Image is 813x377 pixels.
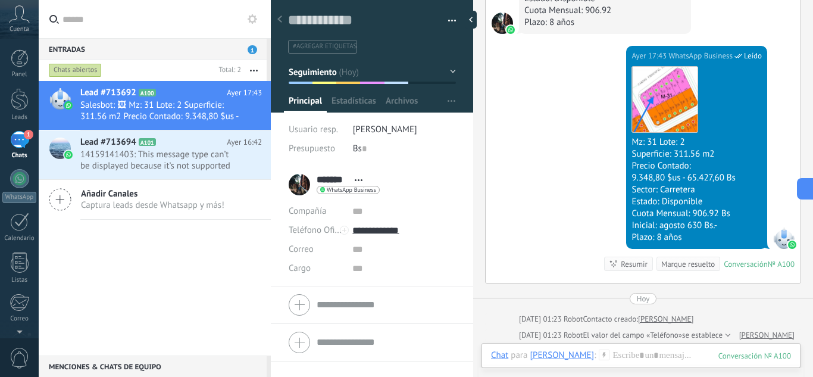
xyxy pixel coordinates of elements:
[2,114,37,121] div: Leads
[739,329,795,341] a: [PERSON_NAME]
[289,244,314,255] span: Correo
[289,120,344,139] div: Usuario resp.
[631,196,762,208] div: Estado: Disponible
[682,329,804,341] span: se establece en «[PHONE_NUMBER]»
[768,259,795,269] div: № A100
[583,313,638,325] div: Contacto creado:
[289,225,351,236] span: Teléfono Oficina
[2,276,37,284] div: Listas
[49,63,102,77] div: Chats abiertos
[492,13,513,34] span: Karen H
[744,50,762,62] span: Leído
[594,350,596,362] span: :
[631,208,762,220] div: Cuota Mensual: 906.92 Bs
[80,99,239,122] span: Salesbot: 🖼 Mz: 31 Lote: 2 Superficie: 311.56 m2 Precio Contado: 9.348,80 $us - 65.427,60 Bs Sect...
[81,188,224,200] span: Añadir Canales
[631,220,762,232] div: Inicial: agosto 630 Bs.-
[631,172,762,184] div: 9.348,80 $us - 65.427,60 Bs
[773,228,795,249] span: WhatsApp Business
[80,149,239,172] span: 14159141403: This message type can’t be displayed because it’s not supported yet.
[64,151,73,159] img: waba.svg
[289,202,343,221] div: Compañía
[227,87,262,99] span: Ayer 17:43
[289,124,338,135] span: Usuario resp.
[241,60,267,81] button: Más
[638,313,693,325] a: [PERSON_NAME]
[332,95,376,113] span: Estadísticas
[631,50,668,62] div: Ayer 17:43
[2,235,37,242] div: Calendario
[631,184,762,196] div: Sector: Carretera
[661,258,715,270] div: Marque resuelto
[39,81,271,130] a: Lead #713692 A100 Ayer 17:43 Salesbot: 🖼 Mz: 31 Lote: 2 Superficie: 311.56 m2 Precio Contado: 9.3...
[289,95,322,113] span: Principal
[139,89,156,96] span: A100
[524,17,686,29] div: Plazo: 8 años
[24,130,33,139] span: 1
[139,138,156,146] span: A101
[718,351,791,361] div: 100
[10,26,29,33] span: Cuenta
[353,124,417,135] span: [PERSON_NAME]
[2,71,37,79] div: Panel
[631,232,762,244] div: Plazo: 8 años
[519,329,564,341] div: [DATE] 01:23
[64,101,73,110] img: waba.svg
[511,350,527,362] span: para
[788,241,796,249] img: waba.svg
[80,87,136,99] span: Lead #713692
[227,136,262,148] span: Ayer 16:42
[632,67,698,132] img: cc496352-c6e6-44b8-b4a5-abe299633fb8
[293,42,357,51] span: #agregar etiquetas
[2,192,36,203] div: WhatsApp
[637,293,650,304] div: Hoy
[631,160,762,172] div: Precio Contado:
[506,26,515,34] img: waba.svg
[39,356,267,377] div: Menciones & Chats de equipo
[530,350,594,360] div: Karen H
[2,152,37,160] div: Chats
[39,38,267,60] div: Entradas
[621,258,648,270] div: Resumir
[668,50,733,62] span: WhatsApp Business
[81,200,224,211] span: Captura leads desde Whatsapp y más!
[289,139,344,158] div: Presupuesto
[289,264,311,273] span: Cargo
[289,221,343,240] button: Teléfono Oficina
[631,148,762,160] div: Superficie: 311.56 m2
[386,95,418,113] span: Archivos
[2,315,37,323] div: Correo
[465,11,477,29] div: Ocultar
[80,136,136,148] span: Lead #713694
[564,314,583,324] span: Robot
[631,136,762,148] div: Mz: 31 Lote: 2
[39,130,271,179] a: Lead #713694 A101 Ayer 16:42 14159141403: This message type can’t be displayed because it’s not s...
[564,330,583,340] span: Robot
[289,143,335,154] span: Presupuesto
[214,64,241,76] div: Total: 2
[524,5,686,17] div: Cuota Mensual: 906.92
[353,139,456,158] div: Bs
[327,187,376,193] span: WhatsApp Business
[519,313,564,325] div: [DATE] 01:23
[248,45,257,54] span: 1
[724,259,768,269] div: Conversación
[289,259,343,278] div: Cargo
[583,329,682,341] span: El valor del campo «Teléfono»
[289,240,314,259] button: Correo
